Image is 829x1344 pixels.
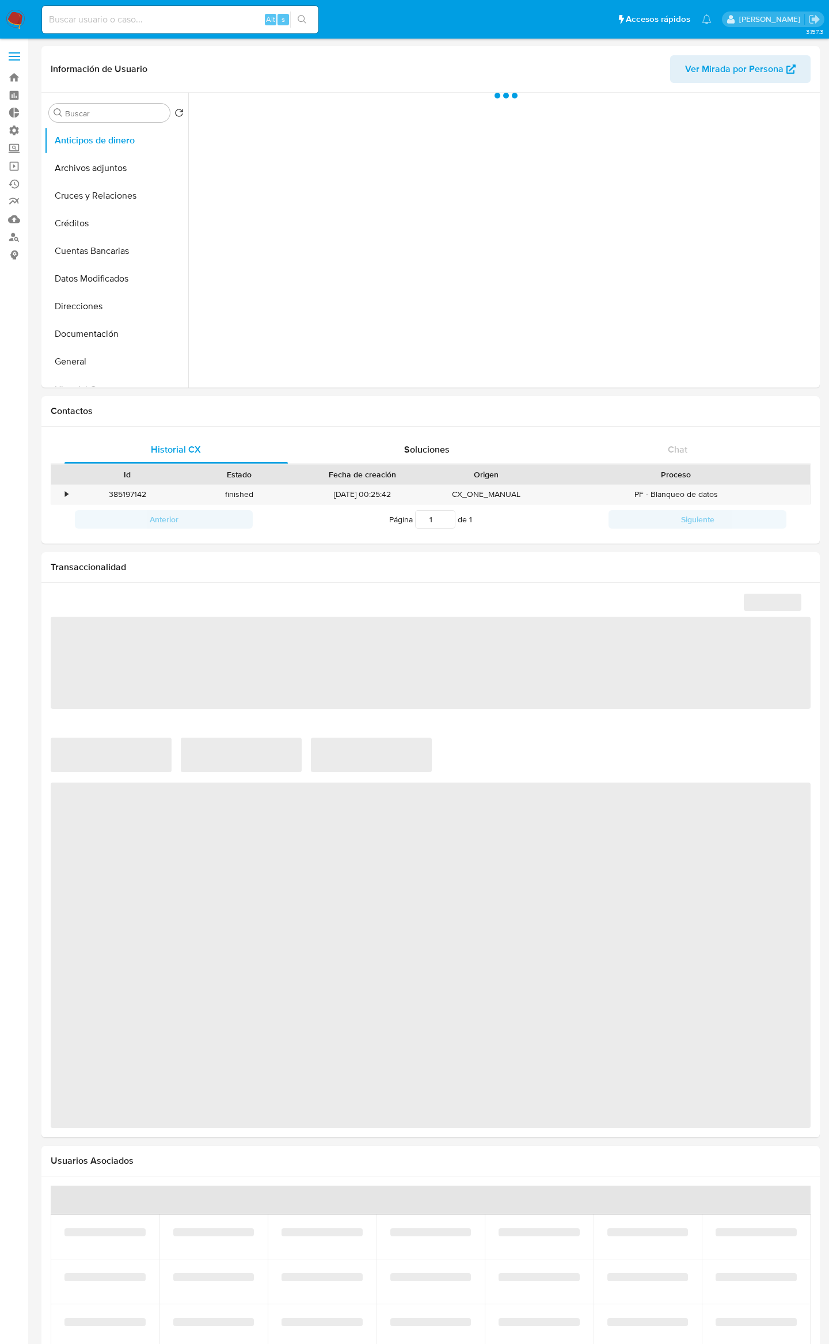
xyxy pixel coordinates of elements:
button: General [44,348,188,375]
span: Alt [266,14,275,25]
span: Chat [668,443,687,456]
div: Proceso [550,469,802,480]
div: finished [183,485,295,504]
span: Soluciones [404,443,450,456]
div: CX_ONE_MANUAL [431,485,542,504]
span: Ver Mirada por Persona [685,55,784,83]
a: Salir [808,13,820,25]
button: Siguiente [609,510,786,529]
div: Estado [191,469,287,480]
h1: Contactos [51,405,811,417]
p: manuel.flocco@mercadolibre.com [739,14,804,25]
div: Fecha de creación [303,469,423,480]
span: Historial CX [151,443,201,456]
button: Archivos adjuntos [44,154,188,182]
button: Datos Modificados [44,265,188,293]
button: Ver Mirada por Persona [670,55,811,83]
div: Id [79,469,175,480]
button: Historial Casos [44,375,188,403]
button: Direcciones [44,293,188,320]
button: Volver al orden por defecto [174,108,184,121]
button: Créditos [44,210,188,237]
button: Cuentas Bancarias [44,237,188,265]
button: Buscar [54,108,63,117]
div: [DATE] 00:25:42 [295,485,431,504]
input: Buscar usuario o caso... [42,12,318,27]
span: Accesos rápidos [626,13,690,25]
button: Cruces y Relaciones [44,182,188,210]
h1: Transaccionalidad [51,561,811,573]
h1: Información de Usuario [51,63,147,75]
button: Anticipos de dinero [44,127,188,154]
div: 385197142 [71,485,183,504]
h2: Usuarios Asociados [51,1155,811,1167]
a: Notificaciones [702,14,712,24]
input: Buscar [65,108,165,119]
div: Origen [439,469,534,480]
div: • [65,489,68,500]
span: 1 [469,514,472,525]
span: s [282,14,285,25]
button: Anterior [75,510,253,529]
span: Página de [389,510,472,529]
div: PF - Blanqueo de datos [542,485,810,504]
button: search-icon [290,12,314,28]
button: Documentación [44,320,188,348]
